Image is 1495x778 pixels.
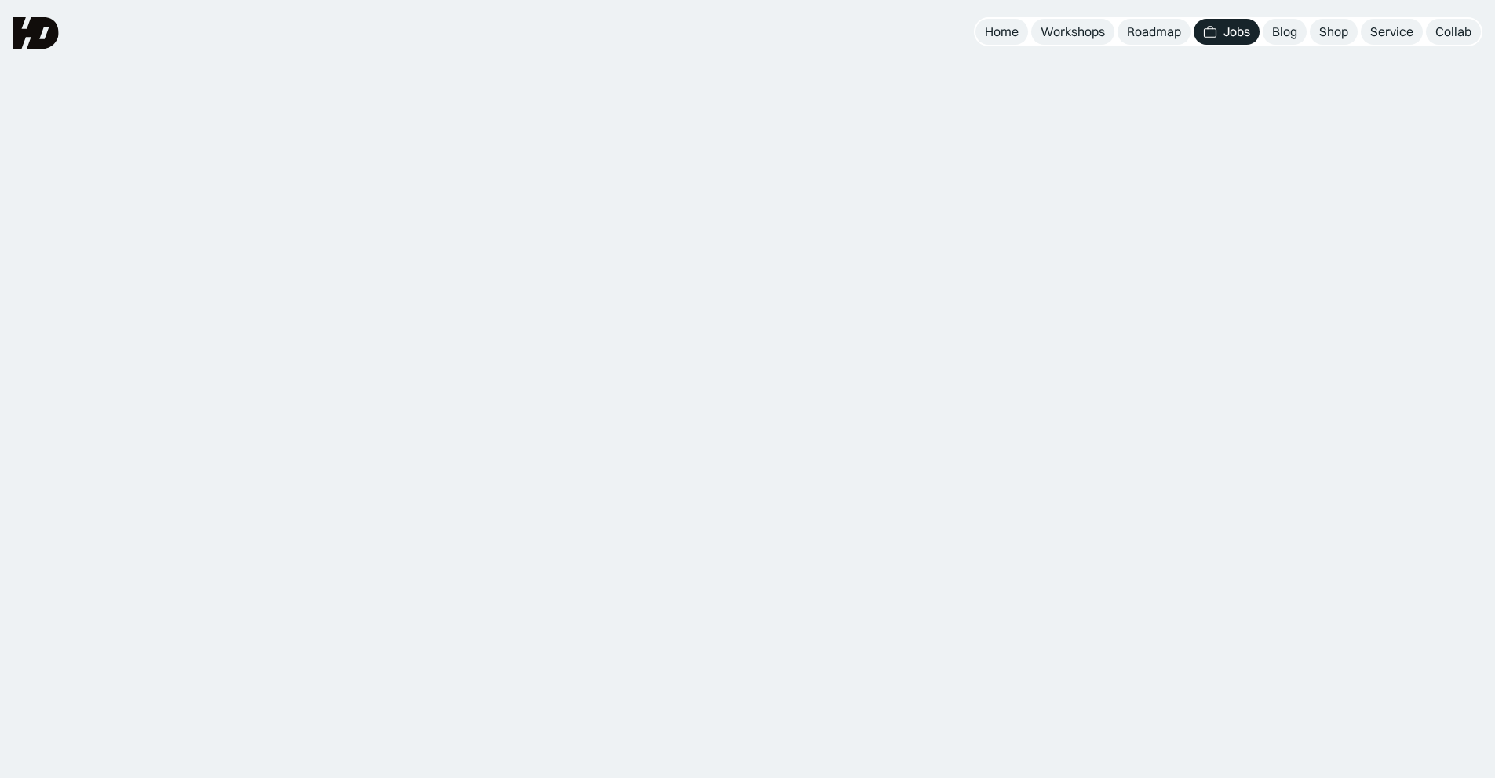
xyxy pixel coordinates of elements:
[1319,24,1348,40] div: Shop
[975,19,1028,45] a: Home
[1272,24,1297,40] div: Blog
[1194,19,1260,45] a: Jobs
[1223,24,1250,40] div: Jobs
[1031,19,1114,45] a: Workshops
[1041,24,1105,40] div: Workshops
[1310,19,1358,45] a: Shop
[985,24,1019,40] div: Home
[1263,19,1307,45] a: Blog
[1435,24,1471,40] div: Collab
[1426,19,1481,45] a: Collab
[1370,24,1413,40] div: Service
[1118,19,1191,45] a: Roadmap
[1127,24,1181,40] div: Roadmap
[1361,19,1423,45] a: Service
